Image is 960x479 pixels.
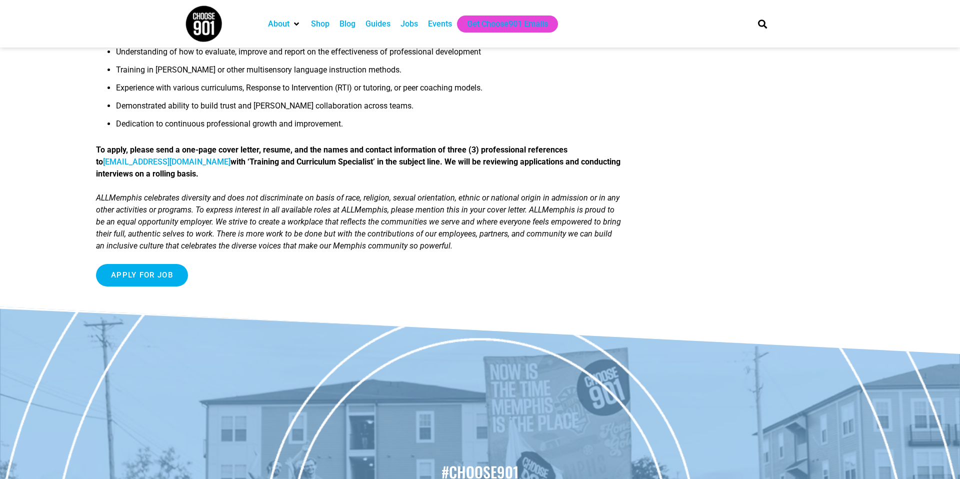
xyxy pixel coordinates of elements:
a: About [268,18,289,30]
a: [EMAIL_ADDRESS][DOMAIN_NAME] [103,157,230,166]
a: Blog [339,18,355,30]
div: About [263,15,306,32]
a: Shop [311,18,329,30]
li: Training in [PERSON_NAME] or other multisensory language instruction methods. [116,64,621,82]
a: Guides [365,18,390,30]
div: Search [754,15,771,32]
strong: To apply, please send a one-page cover letter, resume, and the names and contact information of t... [96,145,620,178]
em: ALLMemphis celebrates diversity and does not discriminate on basis of race, religion, sexual orie... [96,193,621,250]
li: Demonstrated ability to build trust and [PERSON_NAME] collaboration across teams. [116,100,621,118]
li: Experience with various curriculums, Response to Intervention (RTI) or tutoring, or peer coaching... [116,82,621,100]
a: Events [428,18,452,30]
li: Dedication to continuous professional growth and improvement. [116,118,621,136]
input: Apply for job [96,264,188,286]
li: Understanding of how to evaluate, improve and report on the effectiveness of professional develop... [116,46,621,64]
nav: Main nav [263,15,741,32]
a: Get Choose901 Emails [467,18,548,30]
a: Jobs [400,18,418,30]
